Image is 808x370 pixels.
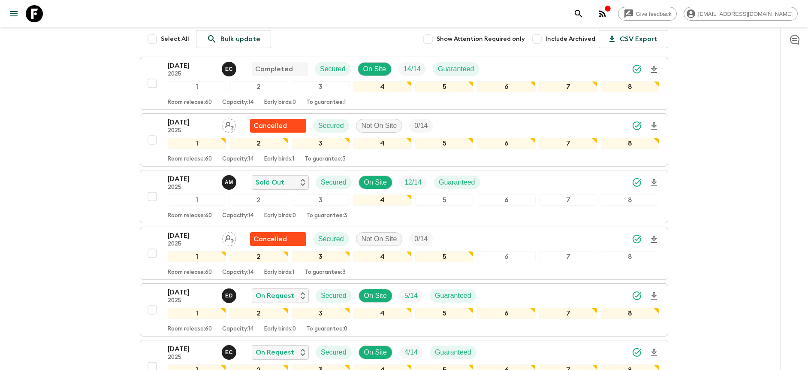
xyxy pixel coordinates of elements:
div: 8 [601,194,659,206]
svg: Synced Successfully [632,121,642,131]
div: 7 [539,308,597,319]
div: Secured [316,176,352,189]
div: 2 [229,81,288,92]
p: Early birds: 0 [264,212,296,219]
p: Capacity: 14 [222,326,254,333]
svg: Synced Successfully [632,347,642,358]
button: ED [222,288,238,303]
div: 3 [292,81,350,92]
div: 4 [353,138,412,149]
p: To guarantee: 1 [306,99,346,106]
p: [DATE] [168,287,215,297]
p: On Site [364,291,387,301]
div: Secured [313,232,349,246]
p: Secured [321,177,347,188]
div: 1 [168,81,226,92]
div: 3 [292,138,350,149]
div: [EMAIL_ADDRESS][DOMAIN_NAME] [684,7,798,21]
button: [DATE]2025Assign pack leaderFlash Pack cancellationSecuredNot On SiteTrip Fill12345678Room releas... [140,113,668,167]
div: Flash Pack cancellation [250,119,306,133]
p: To guarantee: 0 [306,326,347,333]
span: [EMAIL_ADDRESS][DOMAIN_NAME] [693,11,797,17]
div: Trip Fill [399,346,423,359]
svg: Download Onboarding [649,178,659,188]
p: To guarantee: 3 [305,156,346,163]
svg: Download Onboarding [649,64,659,75]
p: E D [225,292,233,299]
div: 1 [168,308,226,319]
span: Eduardo Caravaca [222,64,238,71]
p: Completed [255,64,293,74]
span: Show Attention Required only [437,35,525,43]
a: Bulk update [196,30,271,48]
div: 5 [415,81,473,92]
div: 4 [353,308,412,319]
p: Capacity: 14 [222,156,254,163]
p: Cancelled [253,121,287,131]
div: 2 [229,194,288,206]
p: 2025 [168,354,215,361]
div: 4 [353,194,412,206]
p: Room release: 60 [168,269,212,276]
p: A M [225,179,233,186]
div: 7 [539,194,597,206]
p: Capacity: 14 [222,269,254,276]
p: 5 / 14 [404,291,418,301]
button: menu [5,5,22,22]
p: Room release: 60 [168,326,212,333]
div: Trip Fill [409,232,433,246]
div: Secured [315,62,351,76]
div: 4 [353,251,412,262]
p: [DATE] [168,61,215,71]
div: 8 [601,251,659,262]
p: 4 / 14 [404,347,418,358]
svg: Synced Successfully [632,234,642,244]
p: [DATE] [168,174,215,184]
svg: Download Onboarding [649,291,659,301]
p: Room release: 60 [168,156,212,163]
div: Secured [313,119,349,133]
div: 2 [229,251,288,262]
div: 5 [415,308,473,319]
div: On Site [359,176,392,189]
div: 8 [601,81,659,92]
span: Allan Morales [222,178,238,185]
div: On Site [358,62,392,76]
div: 1 [168,138,226,149]
p: To guarantee: 3 [306,212,347,219]
p: On Request [256,291,294,301]
p: 2025 [168,241,215,248]
a: Give feedback [618,7,677,21]
div: 7 [539,251,597,262]
p: Guaranteed [438,64,474,74]
p: [DATE] [168,230,215,241]
p: Cancelled [253,234,287,244]
p: Secured [321,347,347,358]
svg: Synced Successfully [632,177,642,188]
div: 5 [415,194,473,206]
div: 3 [292,308,350,319]
p: Guaranteed [435,291,471,301]
p: Not On Site [362,121,397,131]
p: Early birds: 1 [264,156,294,163]
p: On Site [364,177,387,188]
div: Trip Fill [399,289,423,303]
div: 2 [229,138,288,149]
p: Bulk update [220,34,260,44]
p: 2025 [168,127,215,134]
p: Secured [320,64,346,74]
svg: Download Onboarding [649,348,659,358]
p: Early birds: 0 [264,326,296,333]
div: 8 [601,308,659,319]
p: Capacity: 14 [222,99,254,106]
svg: Synced Successfully [632,291,642,301]
div: 8 [601,138,659,149]
span: Give feedback [631,11,676,17]
p: Not On Site [362,234,397,244]
div: Trip Fill [399,176,427,189]
p: To guarantee: 3 [305,269,346,276]
p: E C [225,349,233,356]
div: 1 [168,251,226,262]
div: Flash Pack cancellation [250,232,306,246]
p: Room release: 60 [168,212,212,219]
